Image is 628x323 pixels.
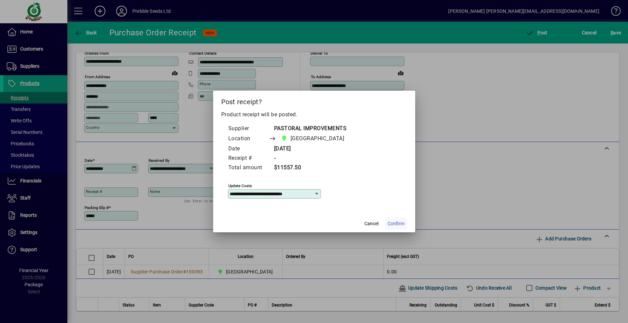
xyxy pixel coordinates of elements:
td: - [269,154,357,163]
span: [GEOGRAPHIC_DATA] [291,135,344,143]
td: $11557.50 [269,163,357,173]
span: Cancel [364,220,378,227]
mat-label: Update costs [228,183,252,188]
td: Receipt # [228,154,269,163]
td: [DATE] [269,144,357,154]
button: Cancel [361,217,382,230]
h2: Post receipt? [213,91,415,110]
td: Date [228,144,269,154]
p: Product receipt will be posted. [221,111,407,119]
td: PASTORAL IMPROVEMENTS [269,124,357,134]
span: CHRISTCHURCH [279,134,347,143]
td: Location [228,134,269,144]
td: Supplier [228,124,269,134]
span: Confirm [388,220,404,227]
td: Total amount [228,163,269,173]
button: Confirm [385,217,407,230]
